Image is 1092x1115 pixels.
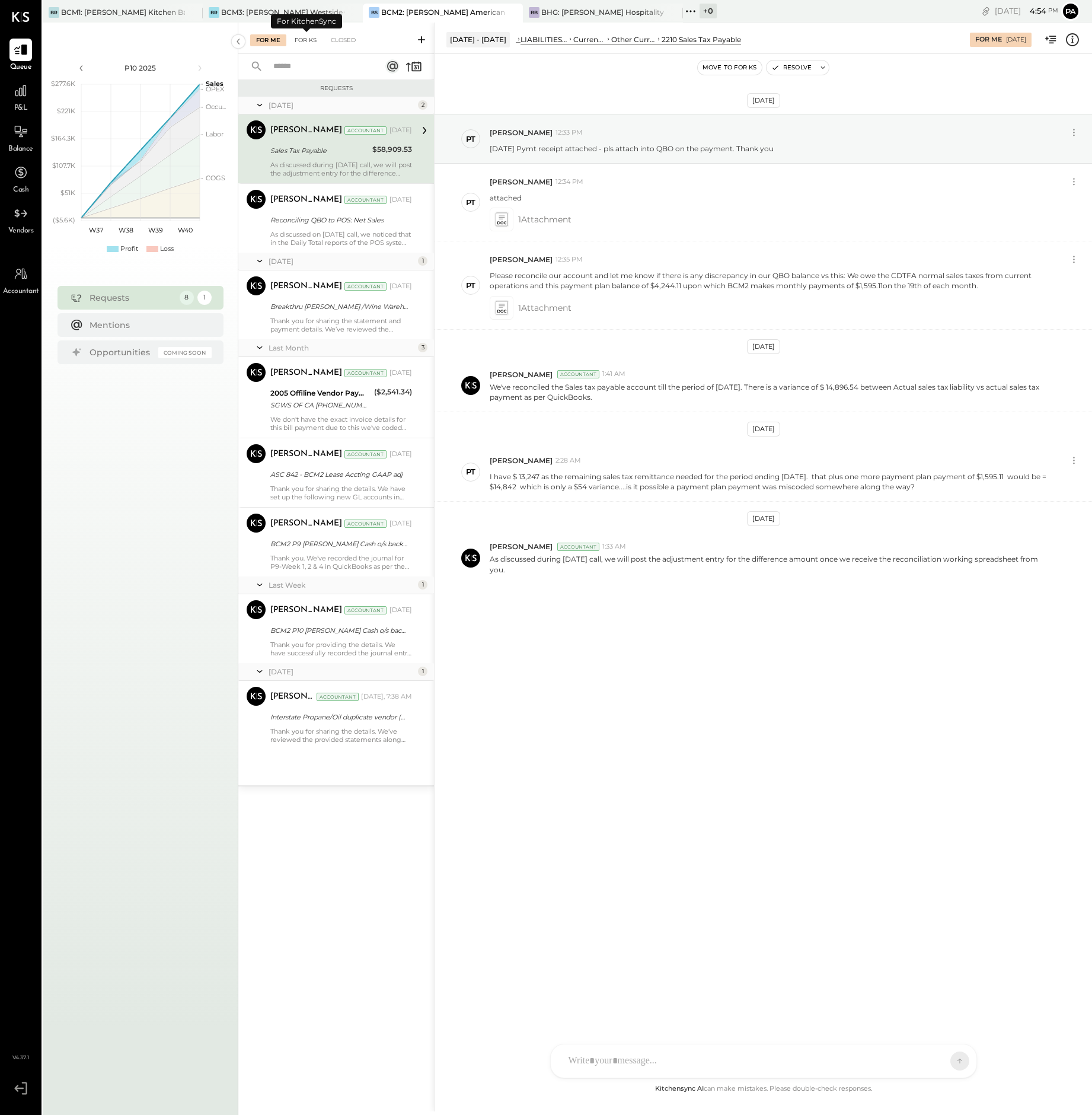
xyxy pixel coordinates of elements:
div: Reconciling QBO to POS: Net Sales [270,214,408,226]
div: PT [466,466,475,477]
div: Breakthru [PERSON_NAME] /Wine Warehouse - vendor statements [270,301,408,313]
div: Current Liabilities [573,34,605,44]
span: [PERSON_NAME] [490,455,553,466]
div: 1 [418,667,427,676]
text: $51K [60,189,75,197]
text: Labor [206,130,223,138]
div: [PERSON_NAME] [270,367,342,379]
div: copy link [980,5,992,17]
text: $107.7K [52,161,75,170]
div: Thank you. We’ve recorded the journal for P9-Week 1, 2 & 4 in QuickBooks as per the provided docu... [270,554,412,571]
div: [DATE] [389,126,412,135]
div: Last Month [269,343,415,353]
div: [DATE] [269,667,415,677]
div: ($2,541.34) [374,386,412,398]
div: BCM2 P9 [PERSON_NAME] Cash o/s backup [270,538,408,550]
div: Coming Soon [158,347,212,358]
div: For Me [250,34,286,46]
div: [DATE] [389,519,412,528]
p: As discussed during [DATE] call, we will post the adjustment entry for the difference amount once... [490,554,1053,574]
div: Profit [120,244,138,254]
span: 1:33 AM [602,542,626,552]
div: LIABILITIES AND EQUITY [521,34,567,44]
div: BCM2: [PERSON_NAME] American Cooking [381,7,505,17]
div: BB [529,7,539,18]
div: 2005 Offiline Vendor Payments [270,387,371,399]
div: ASC 842 - BCM2 Lease Accting GAAP adj [270,469,408,480]
p: attached [490,193,522,203]
div: Thank you for sharing the details. We’ve reviewed the provided statements along with the records ... [270,727,412,744]
div: Loss [160,244,174,254]
text: Occu... [206,103,226,111]
div: [DATE] [389,606,412,615]
div: Mentions [90,319,206,331]
div: As discussed on [DATE] call, we noticed that in the Daily Total reports of the POS system, the re... [270,230,412,247]
div: Other Current Liabilities [611,34,656,44]
button: Resolve [767,60,816,75]
div: BR [209,7,219,18]
div: [DATE] [747,422,780,437]
div: [DATE] [1006,36,1026,44]
text: W37 [89,226,103,234]
text: ($5.6K) [53,216,75,224]
div: [DATE] [747,511,780,526]
text: W39 [148,226,162,234]
div: [PERSON_NAME] [270,518,342,530]
div: [DATE] [269,256,415,266]
span: 12:35 PM [555,255,583,265]
div: PT [466,280,475,291]
text: W38 [118,226,133,234]
a: Vendors [1,202,41,237]
a: Accountant [1,263,41,297]
div: BHG: [PERSON_NAME] Hospitality Group, LLC [541,7,665,17]
text: W40 [177,226,192,234]
span: Accountant [3,286,39,297]
div: Interstate Propane/Oil duplicate vendor (BCM2) [270,711,408,723]
div: Accountant [344,450,387,458]
div: [PERSON_NAME] [270,125,342,136]
text: COGS [206,174,225,182]
div: [DATE] - [DATE] [446,32,510,47]
button: Move to for ks [698,60,762,75]
span: 1 Attachment [518,208,571,231]
div: Accountant [344,126,387,135]
div: Sales Tax Payable [270,145,369,157]
a: Queue [1,39,41,73]
div: BCM1: [PERSON_NAME] Kitchen Bar Market [61,7,185,17]
p: I have $ 13,247 as the remaining sales tax remittance needed for the period ending [DATE]. that p... [490,472,1053,492]
div: As discussed during [DATE] call, we will post the adjustment entry for the difference amount once... [270,161,412,177]
text: $277.6K [51,79,75,88]
span: P&L [14,103,28,114]
div: [PERSON_NAME] [270,194,342,206]
div: Accountant [557,543,599,551]
div: Thank you for sharing the details. We have set up the following new GL accounts in QuickBooks: Ad... [270,485,412,501]
div: 1 [197,291,212,305]
div: BS [369,7,379,18]
span: Vendors [8,226,34,237]
div: We don't have the exact invoice details for this bill payment due to this we've coded this paymen... [270,415,412,432]
span: Balance [8,144,33,155]
div: BR [49,7,59,18]
div: For Me [975,35,1002,44]
div: [DATE], 7:38 AM [361,692,412,702]
div: 3 [418,343,427,352]
div: BCM3: [PERSON_NAME] Westside Grill [221,7,345,17]
div: 8 [180,291,194,305]
div: [DATE] [389,368,412,378]
div: + 0 [700,4,717,18]
text: $221K [57,107,75,115]
div: 1 [418,580,427,590]
span: 12:33 PM [555,128,583,138]
span: 1 Attachment [518,296,571,320]
div: Thank you for providing the details. We have successfully recorded the journal entry for P10-W3 a... [270,641,412,657]
div: Accountant [344,369,387,377]
div: Accountant [317,693,359,701]
span: 2:28 AM [555,456,581,466]
span: [PERSON_NAME] [490,541,553,552]
div: [DATE] [995,5,1058,17]
span: 12:34 PM [555,177,583,187]
div: Requests [90,292,174,304]
text: $164.3K [51,134,75,142]
div: Accountant [344,606,387,614]
span: [PERSON_NAME] [490,369,553,380]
